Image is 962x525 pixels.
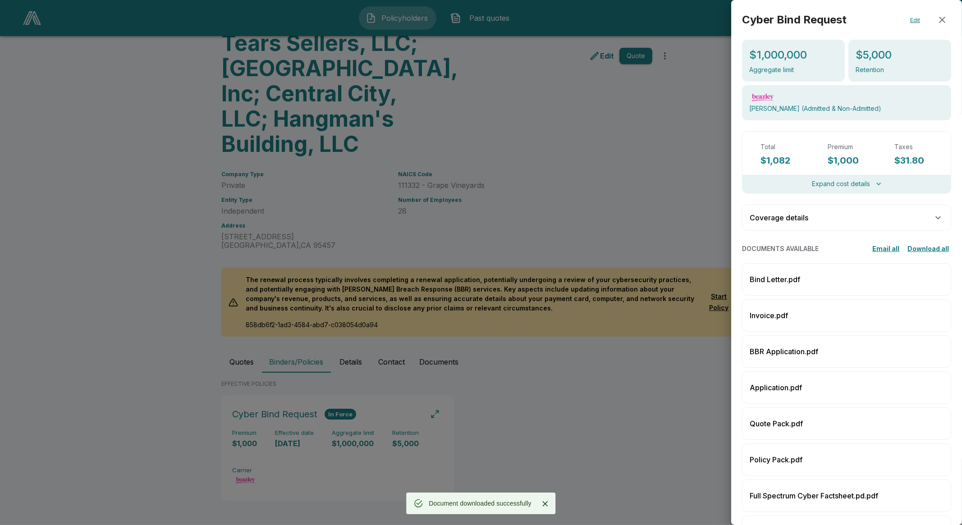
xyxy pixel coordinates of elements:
[812,178,881,190] button: Expand cost details
[429,495,531,511] div: Document downloaded successfully
[870,242,902,256] button: Email all
[856,65,944,74] p: Retention
[750,274,800,285] p: Bind Letter.pdf
[828,142,866,151] p: Premium
[742,246,819,252] p: DOCUMENTS AVAILABLE
[539,497,552,511] button: Close
[901,11,930,29] button: Edit
[905,242,951,256] button: Download all
[742,13,847,27] h5: Cyber Bind Request
[760,153,799,168] h6: $1,082
[856,47,944,63] p: $5,000
[750,454,802,465] p: Policy Pack.pdf
[750,490,878,501] p: Full Spectrum Cyber Factsheet.pd.pdf
[749,92,777,102] img: carrier logo
[749,104,944,113] p: [PERSON_NAME] (Admitted & Non-Admitted)
[750,212,808,223] p: Coverage details
[749,47,838,63] p: $1,000,000
[894,153,933,168] h6: $31.80
[749,65,838,74] p: Aggregate limit
[750,418,803,429] p: Quote Pack.pdf
[760,142,799,151] p: Total
[894,142,933,151] p: Taxes
[750,346,818,357] p: BBR Application.pdf
[828,153,866,168] h6: $1,000
[750,310,788,321] p: Invoice.pdf
[750,382,802,393] p: Application.pdf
